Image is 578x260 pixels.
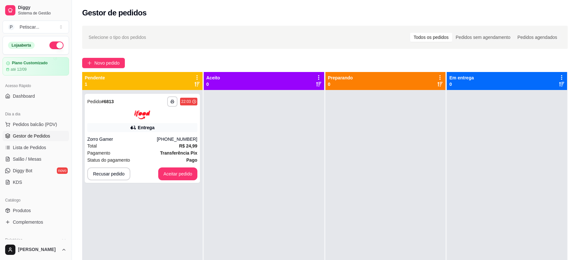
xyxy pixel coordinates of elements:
[186,157,197,163] strong: Pago
[85,75,105,81] p: Pendente
[82,58,125,68] button: Novo pedido
[3,242,69,257] button: [PERSON_NAME]
[82,8,147,18] h2: Gestor de pedidos
[18,5,66,11] span: Diggy
[3,195,69,205] div: Catálogo
[206,81,220,87] p: 0
[5,238,22,243] span: Relatórios
[87,99,101,104] span: Pedido
[13,133,50,139] span: Gestor de Pedidos
[87,149,110,157] span: Pagamento
[179,143,197,148] strong: R$ 24,99
[89,34,146,41] span: Selecione o tipo dos pedidos
[13,179,22,185] span: KDS
[3,57,69,76] a: Plano Customizadoaté 12/09
[13,144,46,151] span: Lista de Pedidos
[8,42,35,49] div: Loja aberta
[3,131,69,141] a: Gestor de Pedidos
[410,33,452,42] div: Todos os pedidos
[13,219,43,225] span: Complementos
[101,99,114,104] strong: # 6813
[18,247,59,253] span: [PERSON_NAME]
[13,167,32,174] span: Diggy Bot
[49,41,64,49] button: Alterar Status
[3,21,69,33] button: Select a team
[87,157,130,164] span: Status do pagamento
[13,93,35,99] span: Dashboard
[13,207,31,214] span: Produtos
[11,67,27,72] article: até 12/09
[20,24,39,30] div: Petiscar ...
[8,24,14,30] span: P
[3,3,69,18] a: DiggySistema de Gestão
[85,81,105,87] p: 1
[3,109,69,119] div: Dia a dia
[158,167,197,180] button: Aceitar pedido
[160,150,197,156] strong: Transferência Pix
[3,119,69,130] button: Pedidos balcão (PDV)
[3,142,69,153] a: Lista de Pedidos
[13,121,57,128] span: Pedidos balcão (PDV)
[87,167,130,180] button: Recusar pedido
[3,81,69,91] div: Acesso Rápido
[13,156,41,162] span: Salão / Mesas
[138,124,154,131] div: Entrega
[94,59,120,67] span: Novo pedido
[3,217,69,227] a: Complementos
[3,154,69,164] a: Salão / Mesas
[181,99,191,104] div: 22:03
[3,166,69,176] a: Diggy Botnovo
[452,33,514,42] div: Pedidos sem agendamento
[18,11,66,16] span: Sistema de Gestão
[87,61,92,65] span: plus
[514,33,561,42] div: Pedidos agendados
[328,75,353,81] p: Preparando
[12,61,47,66] article: Plano Customizado
[449,81,474,87] p: 0
[328,81,353,87] p: 0
[206,75,220,81] p: Aceito
[3,91,69,101] a: Dashboard
[449,75,474,81] p: Em entrega
[87,136,157,142] div: Zorro Gamer
[3,177,69,187] a: KDS
[3,205,69,216] a: Produtos
[87,142,97,149] span: Total
[157,136,197,142] div: [PHONE_NUMBER]
[134,111,150,119] img: ifood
